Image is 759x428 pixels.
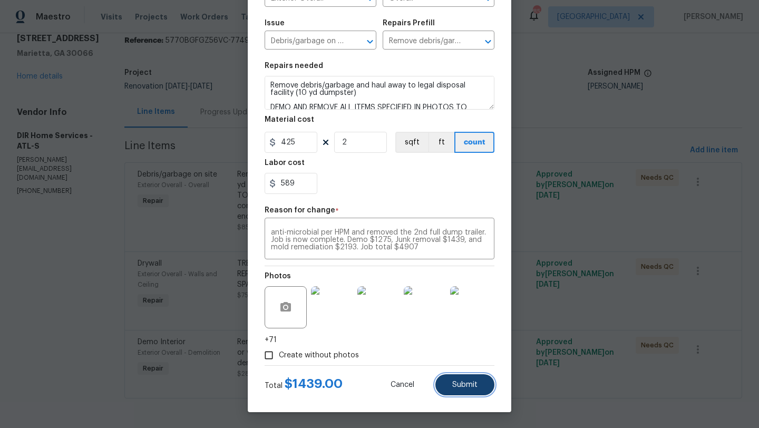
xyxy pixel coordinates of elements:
[435,374,494,395] button: Submit
[374,374,431,395] button: Cancel
[363,34,377,49] button: Open
[265,76,494,110] textarea: Remove debris/garbage and haul away to legal disposal facility (10 yd dumpster) DEMO AND REMOVE A...
[391,381,414,389] span: Cancel
[265,20,285,27] h5: Issue
[452,381,478,389] span: Submit
[481,34,495,49] button: Open
[285,377,343,390] span: $ 1439.00
[265,335,277,345] span: +71
[279,350,359,361] span: Create without photos
[265,62,323,70] h5: Repairs needed
[265,116,314,123] h5: Material cost
[428,132,454,153] button: ft
[265,207,335,214] h5: Reason for change
[454,132,494,153] button: count
[265,273,291,280] h5: Photos
[383,20,435,27] h5: Repairs Prefill
[265,159,305,167] h5: Labor cost
[271,229,488,251] textarea: On [DATE], we sprayed the basement bathroom ceiling with anti-microbial per HPM and removed the 2...
[395,132,428,153] button: sqft
[265,378,343,391] div: Total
